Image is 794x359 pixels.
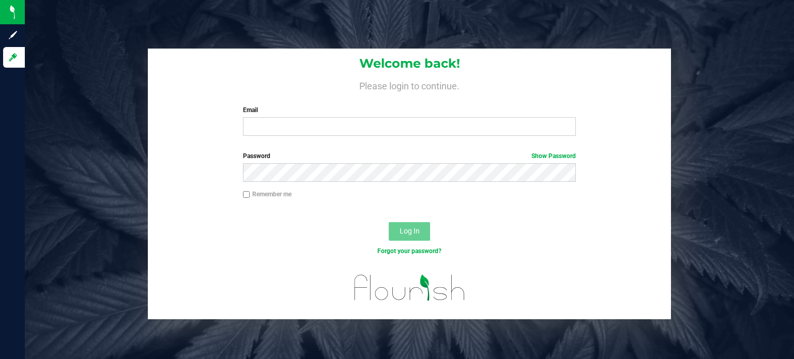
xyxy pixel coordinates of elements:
[531,152,576,160] a: Show Password
[243,191,250,198] input: Remember me
[377,247,441,255] a: Forgot your password?
[148,57,671,70] h1: Welcome back!
[243,105,576,115] label: Email
[148,79,671,91] h4: Please login to continue.
[8,30,18,40] inline-svg: Sign up
[243,152,270,160] span: Password
[389,222,430,241] button: Log In
[8,52,18,63] inline-svg: Log in
[344,267,475,308] img: flourish_logo.svg
[243,190,292,199] label: Remember me
[400,227,420,235] span: Log In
